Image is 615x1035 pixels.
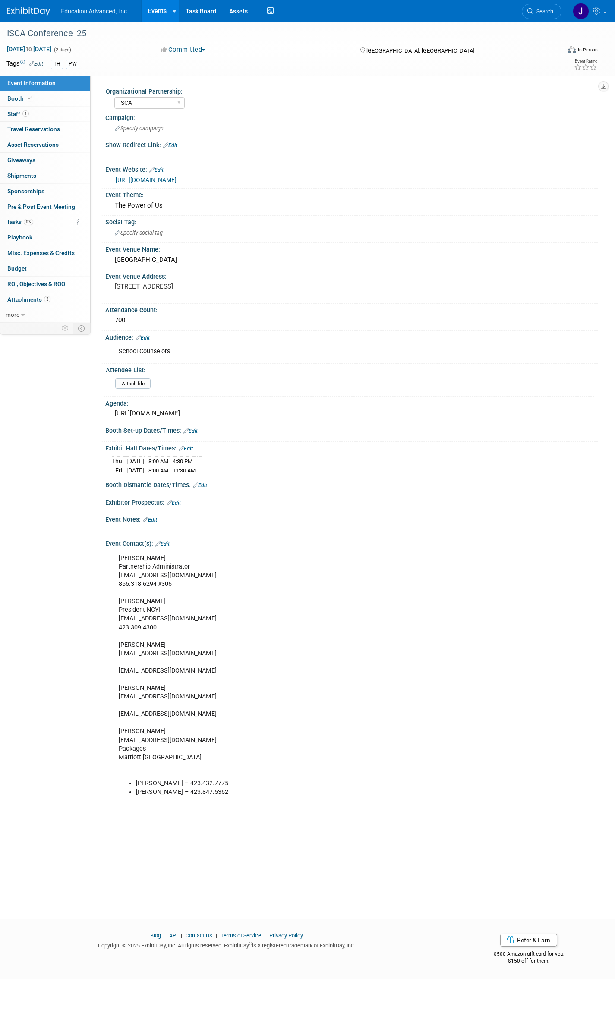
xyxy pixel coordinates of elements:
[169,932,177,939] a: API
[112,199,591,212] div: The Power of Us
[115,230,163,236] span: Specify social tag
[112,253,591,267] div: [GEOGRAPHIC_DATA]
[51,60,63,69] div: TH
[7,141,59,148] span: Asset Reservations
[460,945,598,965] div: $500 Amazon gift card for you,
[7,280,65,287] span: ROI, Objectives & ROO
[28,96,32,101] i: Booth reservation complete
[113,550,502,801] div: [PERSON_NAME] Partnership Administrator [EMAIL_ADDRESS][DOMAIN_NAME] 866.318.6294 x306 [PERSON_NA...
[126,456,144,466] td: [DATE]
[162,932,168,939] span: |
[460,957,598,965] div: $150 off for them.
[105,442,598,453] div: Exhibit Hall Dates/Times:
[0,184,90,199] a: Sponsorships
[105,138,598,150] div: Show Redirect Link:
[112,407,591,420] div: [URL][DOMAIN_NAME]
[7,110,29,117] span: Staff
[66,60,79,69] div: PW
[105,304,598,315] div: Attendance Count:
[0,76,90,91] a: Event Information
[0,214,90,230] a: Tasks0%
[6,59,43,69] td: Tags
[7,7,50,16] img: ExhibitDay
[7,249,75,256] span: Misc. Expenses & Credits
[6,940,447,950] div: Copyright © 2025 ExhibitDay, Inc. All rights reserved. ExhibitDay is a registered trademark of Ex...
[22,110,29,117] span: 1
[126,466,144,475] td: [DATE]
[115,125,164,132] span: Specify campaign
[0,292,90,307] a: Attachments3
[105,111,598,122] div: Campaign:
[58,323,73,334] td: Personalize Event Tab Strip
[105,397,598,408] div: Agenda:
[105,270,598,281] div: Event Venue Address:
[105,513,598,524] div: Event Notes:
[0,91,90,106] a: Booth
[500,934,557,947] a: Refer & Earn
[0,153,90,168] a: Giveaways
[0,307,90,322] a: more
[150,932,161,939] a: Blog
[44,296,50,302] span: 3
[112,314,591,327] div: 700
[7,79,56,86] span: Event Information
[183,428,198,434] a: Edit
[148,467,196,474] span: 8:00 AM - 11:30 AM
[148,458,192,465] span: 8:00 AM - 4:30 PM
[158,45,209,54] button: Committed
[0,107,90,122] a: Staff1
[179,446,193,452] a: Edit
[7,95,34,102] span: Booth
[221,932,261,939] a: Terms of Service
[7,172,36,179] span: Shipments
[269,932,303,939] a: Privacy Policy
[262,932,268,939] span: |
[573,3,589,19] img: Jennifer Knipp
[4,26,547,41] div: ISCA Conference '25
[214,932,219,939] span: |
[249,941,252,946] sup: ®
[366,47,474,54] span: [GEOGRAPHIC_DATA], [GEOGRAPHIC_DATA]
[105,163,598,174] div: Event Website:
[7,234,32,241] span: Playbook
[0,168,90,183] a: Shipments
[105,189,598,199] div: Event Theme:
[60,8,129,15] span: Education Advanced, Inc.
[105,478,598,490] div: Booth Dismantle Dates/Times:
[7,126,60,132] span: Travel Reservations
[112,456,126,466] td: Thu.
[0,277,90,292] a: ROI, Objectives & ROO
[7,296,50,303] span: Attachments
[112,466,126,475] td: Fri.
[106,364,594,374] div: Attendee List:
[106,85,594,96] div: Organizational Partnership:
[510,45,598,58] div: Event Format
[6,311,19,318] span: more
[24,219,33,225] span: 0%
[105,537,598,548] div: Event Contact(s):
[53,47,71,53] span: (2 days)
[7,157,35,164] span: Giveaways
[577,47,598,53] div: In-Person
[0,122,90,137] a: Travel Reservations
[105,331,598,342] div: Audience:
[136,335,150,341] a: Edit
[0,137,90,152] a: Asset Reservations
[116,176,177,183] a: [URL][DOMAIN_NAME]
[163,142,177,148] a: Edit
[193,482,207,488] a: Edit
[0,245,90,261] a: Misc. Expenses & Credits
[6,45,52,53] span: [DATE] [DATE]
[113,343,502,360] div: School Counselors
[29,61,43,67] a: Edit
[115,283,301,290] pre: [STREET_ADDRESS]
[0,230,90,245] a: Playbook
[155,541,170,547] a: Edit
[73,323,91,334] td: Toggle Event Tabs
[136,788,497,796] li: [PERSON_NAME] – 423.847.5362
[6,218,33,225] span: Tasks
[568,46,576,53] img: Format-Inperson.png
[167,500,181,506] a: Edit
[179,932,184,939] span: |
[0,199,90,214] a: Pre & Post Event Meeting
